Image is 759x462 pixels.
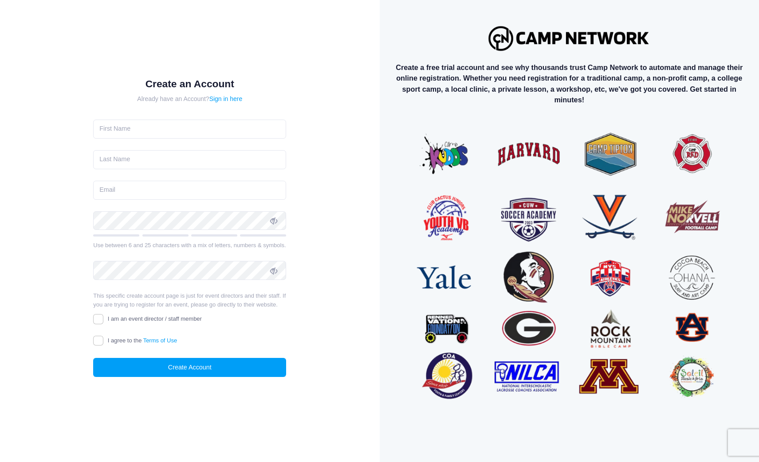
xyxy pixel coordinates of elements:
[387,62,752,105] p: Create a free trial account and see why thousands trust Camp Network to automate and manage their...
[93,291,286,309] p: This specific create account page is just for event directors and their staff. If you are trying ...
[484,22,654,55] img: Logo
[93,120,286,139] input: First Name
[93,94,286,104] div: Already have an Account?
[143,337,177,344] a: Terms of Use
[93,241,286,250] div: Use between 6 and 25 characters with a mix of letters, numbers & symbols.
[93,150,286,169] input: Last Name
[93,336,103,346] input: I agree to theTerms of Use
[93,181,286,200] input: Email
[108,315,202,322] span: I am an event director / staff member
[93,78,286,90] h1: Create an Account
[93,314,103,324] input: I am an event director / staff member
[209,95,243,102] a: Sign in here
[108,337,177,344] span: I agree to the
[93,358,286,377] button: Create Account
